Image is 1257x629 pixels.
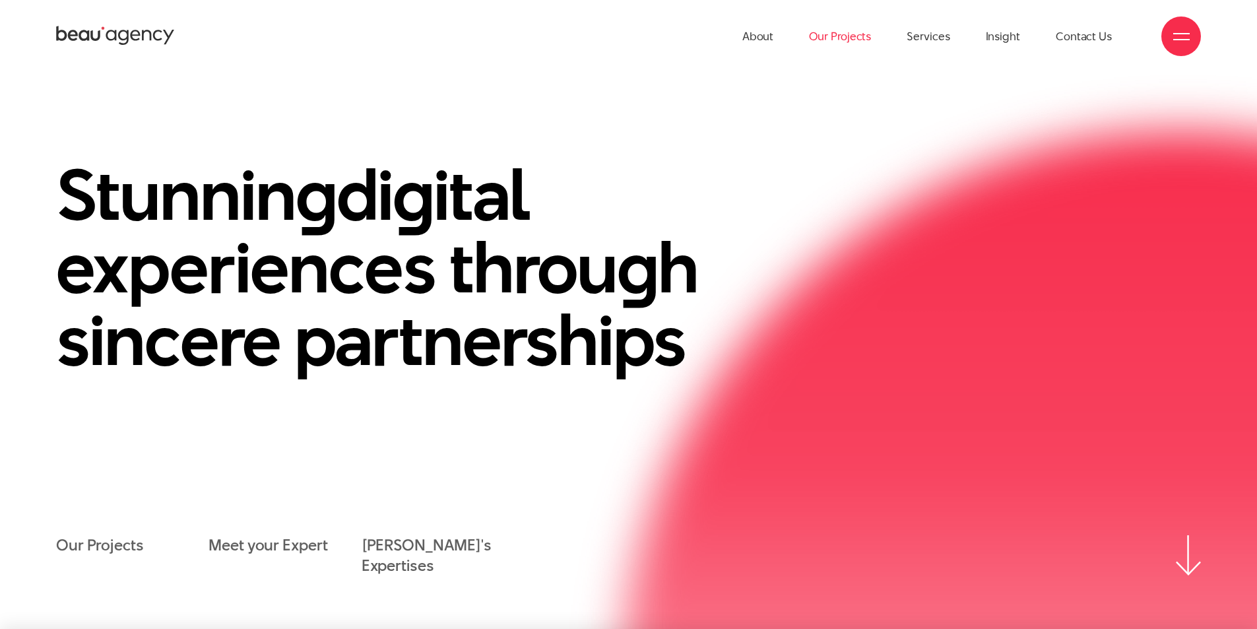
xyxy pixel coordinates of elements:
h1: Stunnin di ital experiences throu h sincere partnerships [56,158,782,376]
en: g [393,145,434,244]
a: [PERSON_NAME]'s Expertises [362,535,514,576]
en: g [617,218,658,317]
a: Our Projects [56,535,144,556]
a: Meet your Expert [209,535,327,556]
en: g [296,145,337,244]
